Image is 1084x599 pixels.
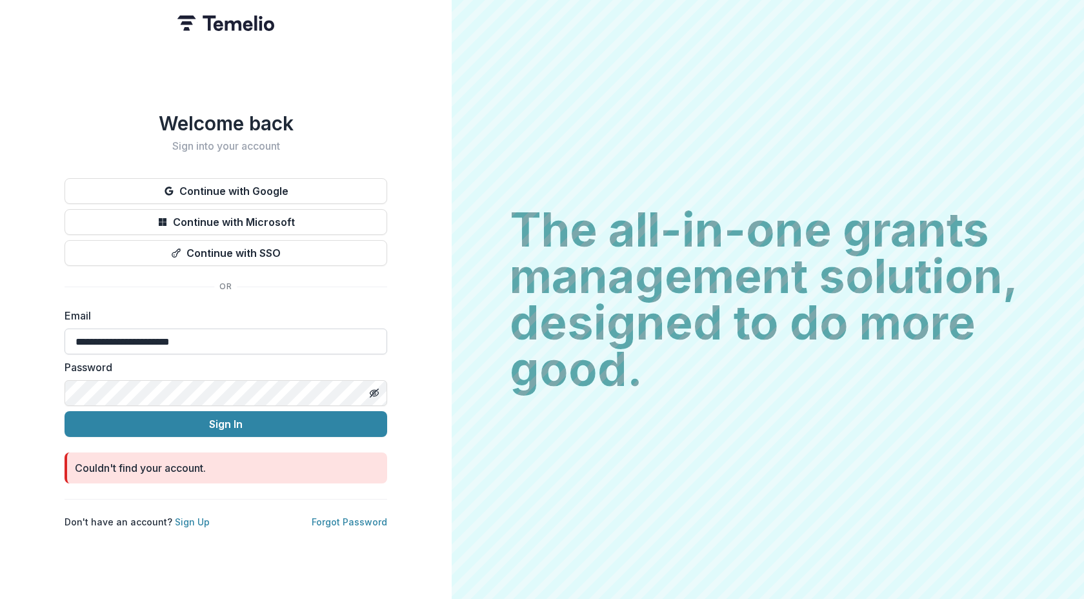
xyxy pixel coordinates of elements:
p: Don't have an account? [65,515,210,529]
button: Toggle password visibility [364,383,385,403]
button: Continue with Google [65,178,387,204]
a: Forgot Password [312,516,387,527]
label: Password [65,360,379,375]
div: Couldn't find your account. [75,460,206,476]
h2: Sign into your account [65,140,387,152]
h1: Welcome back [65,112,387,135]
button: Continue with SSO [65,240,387,266]
button: Continue with Microsoft [65,209,387,235]
img: Temelio [177,15,274,31]
label: Email [65,308,379,323]
a: Sign Up [175,516,210,527]
button: Sign In [65,411,387,437]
